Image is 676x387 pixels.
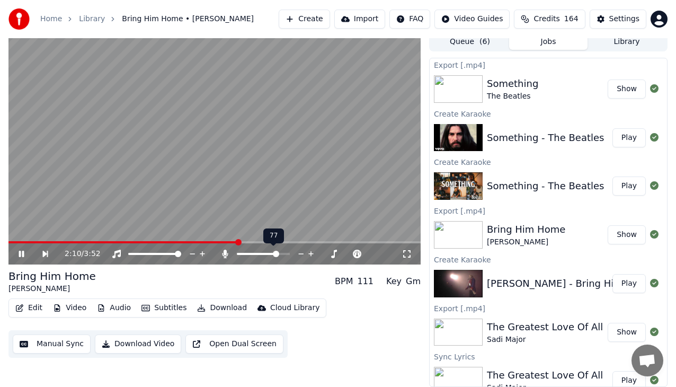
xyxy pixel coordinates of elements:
[40,14,254,24] nav: breadcrumb
[40,14,62,24] a: Home
[590,10,646,29] button: Settings
[564,14,579,24] span: 164
[588,34,666,50] button: Library
[487,91,538,102] div: The Beatles
[430,350,667,363] div: Sync Lyrics
[487,179,604,193] div: Something - The Beatles
[79,14,105,24] a: Library
[84,249,100,259] span: 3:52
[487,276,654,291] div: [PERSON_NAME] - Bring Him Home
[430,107,667,120] div: Create Karaoke
[509,34,588,50] button: Jobs
[487,76,538,91] div: Something
[270,303,319,313] div: Cloud Library
[434,10,510,29] button: Video Guides
[386,275,402,288] div: Key
[193,301,251,315] button: Download
[487,222,565,237] div: Bring Him Home
[514,10,585,29] button: Credits164
[430,58,667,71] div: Export [.mp4]
[11,301,47,315] button: Edit
[93,301,135,315] button: Audio
[608,225,646,244] button: Show
[631,345,663,376] div: Open chat
[65,249,90,259] div: /
[335,275,353,288] div: BPM
[487,368,603,383] div: The Greatest Love Of All
[406,275,421,288] div: Gm
[608,323,646,342] button: Show
[49,301,91,315] button: Video
[8,269,96,284] div: Bring Him Home
[65,249,81,259] span: 2:10
[430,155,667,168] div: Create Karaoke
[608,80,646,99] button: Show
[8,8,30,30] img: youka
[533,14,559,24] span: Credits
[609,14,639,24] div: Settings
[8,284,96,294] div: [PERSON_NAME]
[487,130,604,145] div: Something - The Beatles
[430,253,667,266] div: Create Karaoke
[357,275,373,288] div: 111
[431,34,509,50] button: Queue
[389,10,430,29] button: FAQ
[612,177,646,196] button: Play
[137,301,191,315] button: Subtitles
[430,302,667,314] div: Export [.mp4]
[279,10,330,29] button: Create
[487,320,603,335] div: The Greatest Love Of All
[263,228,284,243] div: 77
[185,335,283,354] button: Open Dual Screen
[334,10,385,29] button: Import
[479,37,490,47] span: ( 6 )
[13,335,91,354] button: Manual Sync
[430,204,667,217] div: Export [.mp4]
[612,274,646,293] button: Play
[122,14,254,24] span: Bring Him Home • [PERSON_NAME]
[95,335,181,354] button: Download Video
[487,335,603,345] div: Sadi Major
[487,237,565,248] div: [PERSON_NAME]
[612,128,646,147] button: Play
